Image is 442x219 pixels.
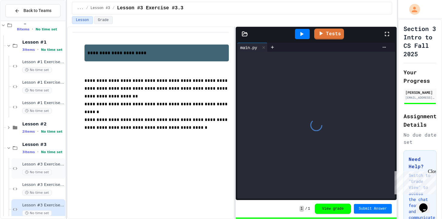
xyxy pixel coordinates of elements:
[86,6,88,11] span: /
[392,169,436,194] iframe: chat widget
[22,142,64,147] span: Lesson #3
[404,112,437,129] h2: Assignment Details
[22,169,52,175] span: No time set
[22,210,52,216] span: No time set
[72,16,93,24] button: Lesson
[237,44,260,51] div: main.py
[37,150,38,154] span: •
[308,206,310,211] span: 1
[41,48,63,52] span: No time set
[405,95,435,100] div: [EMAIL_ADDRESS][DOMAIN_NAME]
[77,6,84,11] span: ...
[22,150,35,154] span: 3 items
[359,206,387,211] span: Submit Answer
[354,204,392,214] button: Submit Answer
[314,29,344,39] a: Tests
[22,130,35,134] span: 2 items
[17,27,29,31] span: 8 items
[37,129,38,134] span: •
[22,60,64,65] span: Lesson #1 Exercise #1.1
[22,190,52,196] span: No time set
[22,203,64,208] span: Lesson #3 Exercise #3.3
[403,2,422,16] div: My Account
[22,88,52,93] span: No time set
[5,4,60,17] button: Back to Teams
[23,8,51,14] span: Back to Teams
[22,182,64,187] span: Lesson #3 Exercise #3.2
[404,24,437,58] h1: Section 3 Intro to CS Fall 2025
[404,68,437,85] h2: Your Progress
[22,121,64,127] span: Lesson #2
[299,206,304,212] span: 1
[22,162,64,167] span: Lesson #3 Exercise #3.1
[237,43,268,52] div: main.py
[41,150,63,154] span: No time set
[2,2,41,38] div: Chat with us now!Close
[32,27,33,32] span: •
[35,27,57,31] span: No time set
[315,204,351,214] button: View grade
[112,6,115,11] span: /
[22,100,64,106] span: Lesson #1 Exercise #1.3
[117,5,183,12] span: Lesson #3 Exercise #3.3
[22,108,52,114] span: No time set
[305,206,307,211] span: /
[22,67,52,73] span: No time set
[91,6,110,11] span: Lesson #3
[22,80,64,85] span: Lesson #1 Exercise #1.2
[409,156,431,170] h3: Need Help?
[41,130,63,134] span: No time set
[37,47,38,52] span: •
[22,48,35,52] span: 3 items
[94,16,113,24] button: Grade
[417,195,436,213] iframe: chat widget
[405,90,435,95] div: [PERSON_NAME]
[404,131,437,146] div: No due date set
[22,39,64,45] span: Lesson #1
